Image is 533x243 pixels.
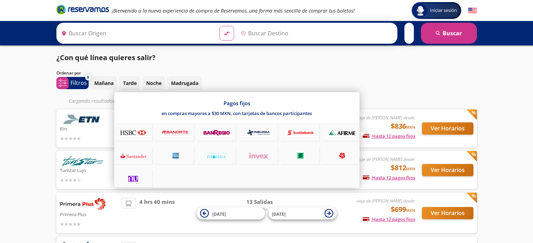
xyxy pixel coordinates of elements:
[363,174,415,181] span: Hasta 12 pagos fijos
[422,207,473,219] button: Ver Horarios
[246,206,295,212] span: Todo el día
[60,156,105,166] img: Turistar Lujo
[224,100,250,107] p: Pagos fijos
[123,79,137,87] p: Tarde
[60,198,105,210] img: Primera Plus
[60,210,118,218] p: Primera Plus
[56,70,81,76] p: Ordenar por
[56,4,109,15] i: Brand Logo
[406,166,415,171] small: MXN
[90,76,117,90] button: Mañana
[162,110,312,116] p: en compras mayores a $30 MXN, con tarjetas de bancos participantes
[94,79,114,87] p: Mañana
[142,76,165,90] button: Noche
[56,4,109,17] a: Brand Logo
[59,24,214,42] input: Buscar Origen
[60,166,118,174] p: Turistar Lujo
[363,216,415,222] span: Hasta 12 pagos fijos
[406,124,415,130] small: MXN
[391,121,415,131] span: $836
[238,24,394,42] input: Buscar Destino
[112,7,355,14] em: ¡Bienvenido a la nueva experiencia de compra de Reservamos, una forma más sencilla de comprar tus...
[422,122,473,135] button: Ver Horarios
[60,115,105,124] img: Etn
[421,23,477,44] button: Buscar
[391,204,415,215] span: $699
[70,79,87,87] p: Filtros
[60,124,118,133] p: Etn
[246,198,295,206] span: 13 Salidas
[422,164,473,176] button: Ver Horarios
[69,98,119,104] em: Cargando resultados ...
[356,198,415,204] em: viaje de [PERSON_NAME] desde:
[139,198,175,228] span: 4 hrs 40 mins
[391,163,415,173] span: $812
[406,208,415,213] small: MXN
[427,7,460,14] span: Iniciar sesión
[468,6,477,15] button: English
[119,76,141,90] button: Tarde
[56,77,89,89] button: 0Filtros
[197,207,265,220] button: [DATE]
[171,79,198,87] p: Madrugada
[167,76,202,90] button: Madrugada
[272,211,286,217] span: [DATE]
[363,133,415,139] span: Hasta 12 pagos fijos
[56,52,156,63] p: ¿Con qué línea quieres salir?
[146,79,162,87] p: Noche
[356,156,415,162] em: viaje de [PERSON_NAME] desde:
[87,74,89,80] span: 0
[212,211,226,217] span: [DATE]
[356,115,415,121] em: viaje de [PERSON_NAME] desde:
[268,207,337,220] button: [DATE]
